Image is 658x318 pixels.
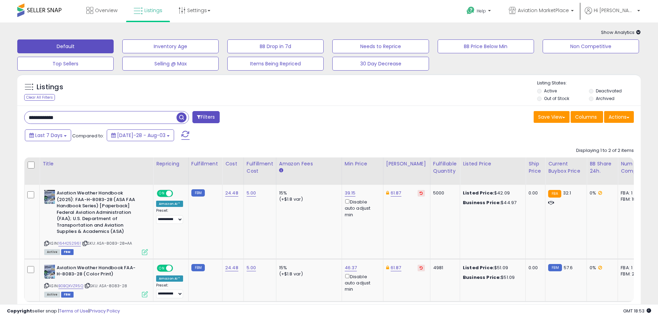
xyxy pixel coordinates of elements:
div: Fulfillable Quantity [433,160,457,175]
a: 61.87 [391,264,401,271]
div: $44.97 [463,200,520,206]
i: Revert to store-level Dynamic Max Price [420,266,423,270]
a: Terms of Use [59,308,88,314]
div: Preset: [156,283,183,299]
div: FBA: 1 [621,265,643,271]
b: Listed Price: [463,190,494,196]
p: Listing States: [537,80,641,87]
div: seller snap | | [7,308,120,315]
button: Items Being Repriced [227,57,324,71]
span: All listings currently available for purchase on Amazon [44,249,60,255]
div: Listed Price [463,160,523,167]
div: FBM: 2 [621,271,643,277]
div: $51.09 [463,265,520,271]
small: FBA [548,190,561,198]
span: 32.1 [563,190,571,196]
a: 24.48 [225,190,238,197]
a: Hi [PERSON_NAME] [585,7,640,22]
label: Deactivated [596,88,622,94]
span: | SKU: ASA-8083-28 [84,283,127,289]
a: 46.37 [345,264,357,271]
span: Help [477,8,486,14]
button: Default [17,39,114,53]
div: FBA: 1 [621,190,643,196]
div: Preset: [156,208,183,224]
a: 5.00 [247,190,256,197]
span: FBM [61,249,74,255]
div: Fulfillment Cost [247,160,273,175]
span: ON [158,191,166,197]
img: 41b17CnKTtL._SL40_.jpg [44,265,55,279]
span: Columns [575,113,597,120]
div: Fulfillment [191,160,219,167]
div: ASIN: [44,190,148,254]
a: 61.87 [391,190,401,197]
a: 5.00 [247,264,256,271]
div: 0% [590,265,612,271]
small: Amazon Fees. [279,167,283,174]
div: Displaying 1 to 2 of 2 items [576,147,634,154]
div: Cost [225,160,241,167]
span: 2025-08-11 18:53 GMT [623,308,651,314]
span: ON [158,265,166,271]
label: Out of Stock [544,96,569,101]
div: Disable auto adjust min [345,198,378,218]
button: Save View [534,111,570,123]
b: Aviation Weather Handbook FAA-H-8083-28 (Color Print) [57,265,141,279]
span: Listings [144,7,162,14]
div: 15% [279,190,336,196]
div: Min Price [345,160,380,167]
button: Last 7 Days [25,129,71,141]
div: Num of Comp. [621,160,646,175]
small: FBM [191,189,205,197]
label: Active [544,88,557,94]
button: Selling @ Max [122,57,219,71]
div: 0% [590,190,612,196]
button: Needs to Reprice [332,39,429,53]
button: Actions [604,111,634,123]
a: Privacy Policy [89,308,120,314]
div: 0.00 [528,190,540,196]
span: FBM [61,292,74,298]
div: Disable auto adjust min [345,273,378,293]
div: Title [42,160,150,167]
div: $42.09 [463,190,520,196]
button: [DATE]-28 - Aug-03 [107,129,174,141]
span: Compared to: [72,133,104,139]
div: FBM: 18 [621,196,643,202]
span: 57.6 [564,264,573,271]
span: Aviation MarketPlace [518,7,569,14]
div: Amazon AI * [156,275,183,282]
a: Help [461,1,498,22]
a: 1644252961 [58,240,81,246]
span: Show Analytics [601,29,641,36]
label: Archived [596,96,614,101]
span: [DATE]-28 - Aug-03 [117,132,165,139]
img: 41wpqLCNQUL._SL40_.jpg [44,190,55,204]
i: Get Help [466,6,475,15]
button: Non Competitive [543,39,639,53]
i: Revert to store-level Dynamic Max Price [420,191,423,195]
b: Listed Price: [463,264,494,271]
span: All listings currently available for purchase on Amazon [44,292,60,298]
a: 39.15 [345,190,356,197]
button: Inventory Age [122,39,219,53]
div: Amazon Fees [279,160,339,167]
h5: Listings [37,82,63,92]
div: Current Buybox Price [548,160,584,175]
small: FBM [548,264,562,271]
div: Clear All Filters [24,94,55,101]
div: Amazon AI * [156,201,183,207]
button: Columns [571,111,603,123]
button: Filters [192,111,219,123]
span: Hi [PERSON_NAME] [594,7,635,14]
div: Repricing [156,160,185,167]
div: $51.09 [463,274,520,281]
div: BB Share 24h. [590,160,615,175]
i: This overrides the store level Dynamic Max Price for this listing [386,265,389,270]
span: | SKU: ASA-8083-28=AA [82,240,132,246]
span: OFF [172,265,183,271]
button: BB Drop in 7d [227,39,324,53]
b: Business Price: [463,199,501,206]
div: Ship Price [528,160,542,175]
